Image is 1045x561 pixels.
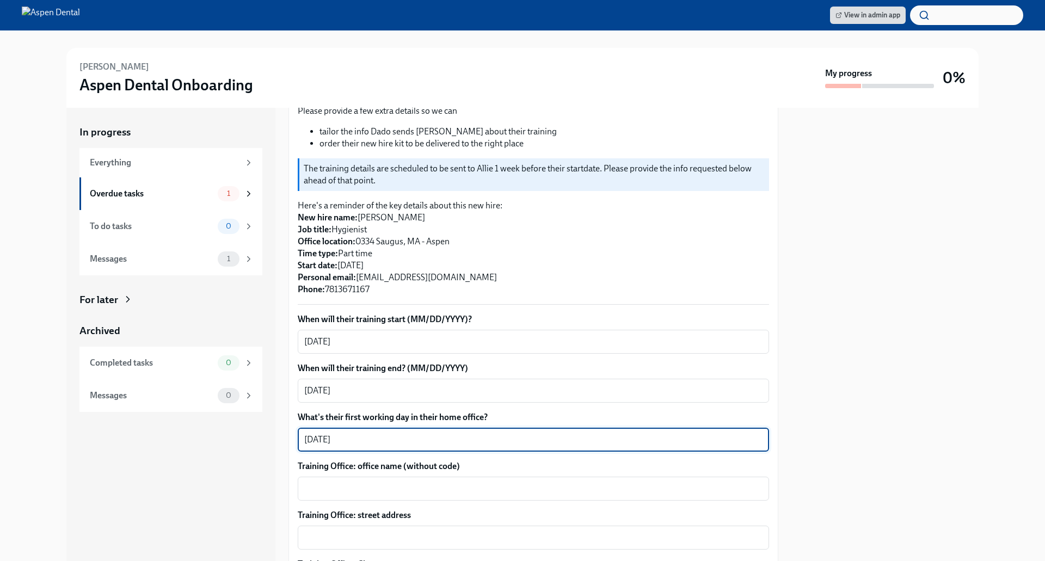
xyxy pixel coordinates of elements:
p: Here's a reminder of the key details about this new hire: [PERSON_NAME] Hygienist 0334 Saugus, MA... [298,200,769,295]
a: In progress [79,125,262,139]
strong: Start date: [298,260,337,270]
div: Completed tasks [90,357,213,369]
label: What's their first working day in their home office? [298,411,769,423]
a: For later [79,293,262,307]
div: Overdue tasks [90,188,213,200]
a: Messages0 [79,379,262,412]
h3: 0% [943,68,966,88]
div: Messages [90,253,213,265]
strong: Personal email: [298,272,356,282]
li: order their new hire kit to be delivered to the right place [319,138,769,150]
span: 0 [219,222,238,230]
label: Training Office: street address [298,509,769,521]
a: To do tasks0 [79,210,262,243]
p: The training details are scheduled to be sent to Allie 1 week before their startdate. Please prov... [304,163,765,187]
a: Everything [79,148,262,177]
a: Overdue tasks1 [79,177,262,210]
label: When will their training end? (MM/DD/YYYY) [298,362,769,374]
h6: [PERSON_NAME] [79,61,149,73]
a: Completed tasks0 [79,347,262,379]
img: Aspen Dental [22,7,80,24]
a: View in admin app [830,7,906,24]
li: tailor the info Dado sends [PERSON_NAME] about their training [319,126,769,138]
strong: Job title: [298,224,331,235]
span: 0 [219,359,238,367]
h3: Aspen Dental Onboarding [79,75,253,95]
div: To do tasks [90,220,213,232]
strong: Phone: [298,284,325,294]
span: 1 [220,255,237,263]
strong: My progress [825,67,872,79]
p: Please provide a few extra details so we can [298,105,769,117]
span: 1 [220,189,237,198]
span: 0 [219,391,238,399]
label: Training Office: office name (without code) [298,460,769,472]
span: View in admin app [835,10,900,21]
a: Archived [79,324,262,338]
div: Everything [90,157,239,169]
div: Messages [90,390,213,402]
textarea: [DATE] [304,384,763,397]
strong: New hire name: [298,212,358,223]
strong: Office location: [298,236,355,246]
strong: Time type: [298,248,338,258]
a: Messages1 [79,243,262,275]
label: When will their training start (MM/DD/YYYY)? [298,313,769,325]
div: For later [79,293,118,307]
textarea: [DATE] [304,433,763,446]
textarea: [DATE] [304,335,763,348]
